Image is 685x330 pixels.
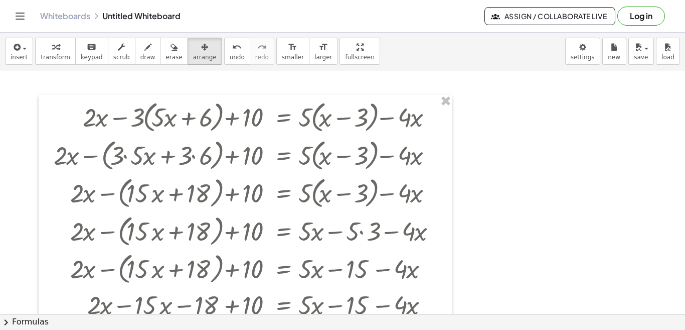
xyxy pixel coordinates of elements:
[339,38,380,65] button: fullscreen
[188,38,222,65] button: arrange
[250,38,274,65] button: redoredo
[493,12,607,21] span: Assign / Collaborate Live
[257,41,267,53] i: redo
[276,38,309,65] button: format_sizesmaller
[108,38,135,65] button: scrub
[230,54,245,61] span: undo
[87,41,96,53] i: keyboard
[282,54,304,61] span: smaller
[140,54,155,61] span: draw
[75,38,108,65] button: keyboardkeypad
[617,7,665,26] button: Log in
[5,38,33,65] button: insert
[135,38,161,65] button: draw
[40,11,90,21] a: Whiteboards
[484,7,615,25] button: Assign / Collaborate Live
[81,54,103,61] span: keypad
[314,54,332,61] span: larger
[634,54,648,61] span: save
[345,54,374,61] span: fullscreen
[12,8,28,24] button: Toggle navigation
[193,54,217,61] span: arrange
[160,38,188,65] button: erase
[565,38,600,65] button: settings
[11,54,28,61] span: insert
[232,41,242,53] i: undo
[41,54,70,61] span: transform
[571,54,595,61] span: settings
[288,41,297,53] i: format_size
[255,54,269,61] span: redo
[224,38,250,65] button: undoundo
[656,38,680,65] button: load
[608,54,620,61] span: new
[628,38,654,65] button: save
[113,54,130,61] span: scrub
[35,38,76,65] button: transform
[602,38,626,65] button: new
[165,54,182,61] span: erase
[661,54,674,61] span: load
[309,38,337,65] button: format_sizelarger
[318,41,328,53] i: format_size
